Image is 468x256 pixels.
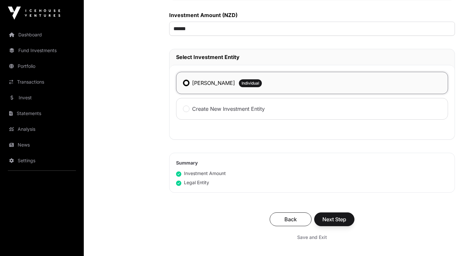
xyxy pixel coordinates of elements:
a: Invest [5,90,79,105]
a: News [5,138,79,152]
a: Dashboard [5,28,79,42]
div: Legal Entity [176,179,209,186]
iframe: Chat Widget [435,225,468,256]
a: Fund Investments [5,43,79,58]
a: Transactions [5,75,79,89]
label: Investment Amount (NZD) [169,11,455,19]
a: Settings [5,153,79,168]
label: [PERSON_NAME] [192,79,235,87]
div: Investment Amount [176,170,226,177]
img: Icehouse Ventures Logo [8,7,60,20]
a: Statements [5,106,79,121]
h2: Select Investment Entity [176,53,448,61]
button: Save and Exit [289,231,335,243]
span: Save and Exit [297,234,327,241]
a: Portfolio [5,59,79,73]
span: Back [278,215,303,223]
button: Back [270,212,312,226]
a: Analysis [5,122,79,136]
span: Next Step [322,215,346,223]
h2: Summary [176,160,448,166]
button: Next Step [314,212,354,226]
span: Individual [242,81,259,86]
label: Create New Investment Entity [192,105,265,113]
